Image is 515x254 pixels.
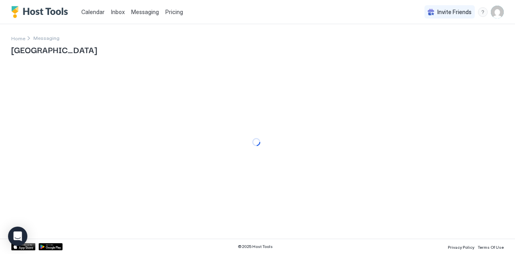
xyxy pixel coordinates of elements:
a: Calendar [81,8,105,16]
div: menu [478,7,488,17]
span: Messaging [131,8,159,15]
a: App Store [11,243,35,250]
a: Privacy Policy [448,242,474,251]
span: Privacy Policy [448,245,474,250]
a: Messaging [131,8,159,16]
a: Google Play Store [39,243,63,250]
span: Calendar [81,8,105,15]
span: Home [11,35,25,41]
span: Inbox [111,8,125,15]
span: Terms Of Use [478,245,504,250]
a: Terms Of Use [478,242,504,251]
a: Inbox [111,8,125,16]
span: Pricing [165,8,183,16]
div: User profile [491,6,504,19]
div: Breadcrumb [11,34,25,42]
a: Host Tools Logo [11,6,72,18]
span: Breadcrumb [33,35,60,41]
div: Open Intercom Messenger [8,227,27,246]
span: © 2025 Host Tools [238,244,273,249]
a: Home [11,34,25,42]
div: loading [252,138,260,146]
span: Invite Friends [437,8,472,16]
span: [GEOGRAPHIC_DATA] [11,43,504,56]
